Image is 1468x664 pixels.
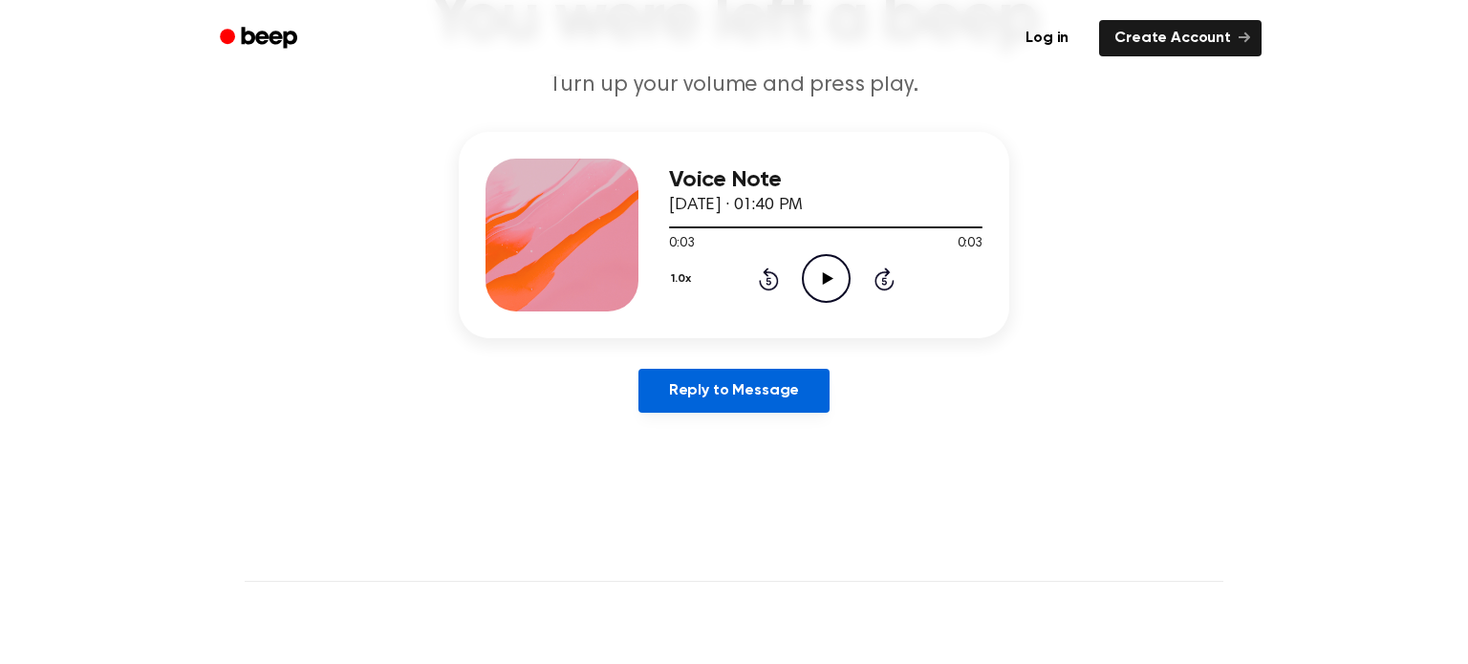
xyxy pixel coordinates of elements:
[367,70,1101,101] p: Turn up your volume and press play.
[206,20,314,57] a: Beep
[669,167,982,193] h3: Voice Note
[1006,16,1088,60] a: Log in
[958,234,982,254] span: 0:03
[638,369,830,413] a: Reply to Message
[669,197,803,214] span: [DATE] · 01:40 PM
[669,234,694,254] span: 0:03
[669,263,698,295] button: 1.0x
[1099,20,1262,56] a: Create Account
